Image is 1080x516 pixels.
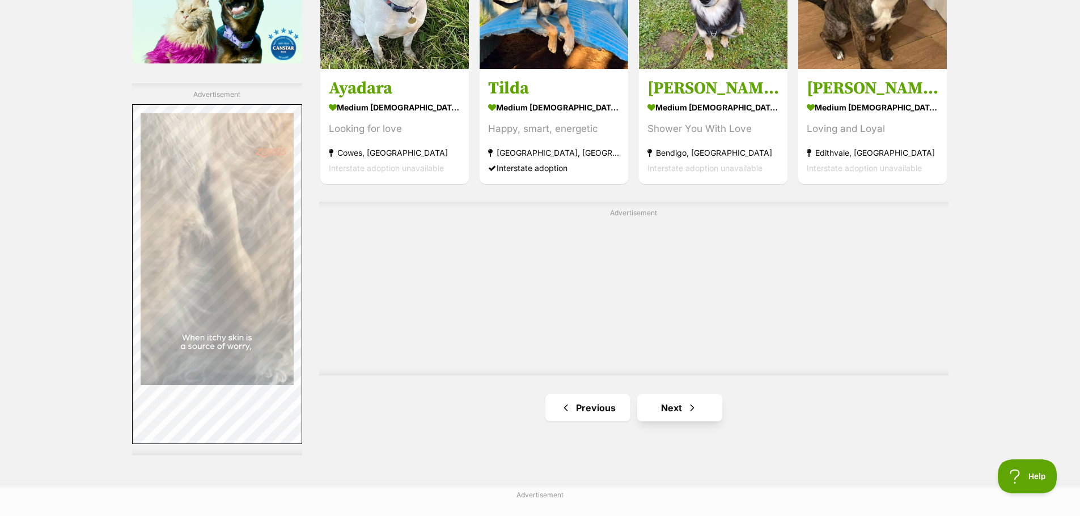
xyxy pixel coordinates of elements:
[320,69,469,184] a: Ayadara medium [DEMOGRAPHIC_DATA] Dog Looking for love Cowes, [GEOGRAPHIC_DATA] Interstate adopti...
[488,77,620,99] h3: Tilda
[545,394,630,421] a: Previous page
[807,77,938,99] h3: [PERSON_NAME]
[647,77,779,99] h3: [PERSON_NAME]
[480,69,628,184] a: Tilda medium [DEMOGRAPHIC_DATA] Dog Happy, smart, energetic [GEOGRAPHIC_DATA], [GEOGRAPHIC_DATA] ...
[647,99,779,115] strong: medium [DEMOGRAPHIC_DATA] Dog
[807,144,938,160] strong: Edithvale, [GEOGRAPHIC_DATA]
[488,99,620,115] strong: medium [DEMOGRAPHIC_DATA] Dog
[807,163,922,172] span: Interstate adoption unavailable
[329,144,460,160] strong: Cowes, [GEOGRAPHIC_DATA]
[329,99,460,115] strong: medium [DEMOGRAPHIC_DATA] Dog
[132,83,302,455] div: Advertisement
[359,223,909,364] iframe: Advertisement
[807,121,938,136] div: Loving and Loyal
[639,69,787,184] a: [PERSON_NAME] medium [DEMOGRAPHIC_DATA] Dog Shower You With Love Bendigo, [GEOGRAPHIC_DATA] Inter...
[319,202,948,376] div: Advertisement
[319,394,948,421] nav: Pagination
[329,163,444,172] span: Interstate adoption unavailable
[998,459,1057,493] iframe: Help Scout Beacon - Open
[329,121,460,136] div: Looking for love
[329,77,460,99] h3: Ayadara
[647,144,779,160] strong: Bendigo, [GEOGRAPHIC_DATA]
[488,144,620,160] strong: [GEOGRAPHIC_DATA], [GEOGRAPHIC_DATA]
[132,104,302,444] iframe: Advertisement
[647,121,779,136] div: Shower You With Love
[488,160,620,175] div: Interstate adoption
[647,163,763,172] span: Interstate adoption unavailable
[637,394,722,421] a: Next page
[488,121,620,136] div: Happy, smart, energetic
[807,99,938,115] strong: medium [DEMOGRAPHIC_DATA] Dog
[798,69,947,184] a: [PERSON_NAME] medium [DEMOGRAPHIC_DATA] Dog Loving and Loyal Edithvale, [GEOGRAPHIC_DATA] Interst...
